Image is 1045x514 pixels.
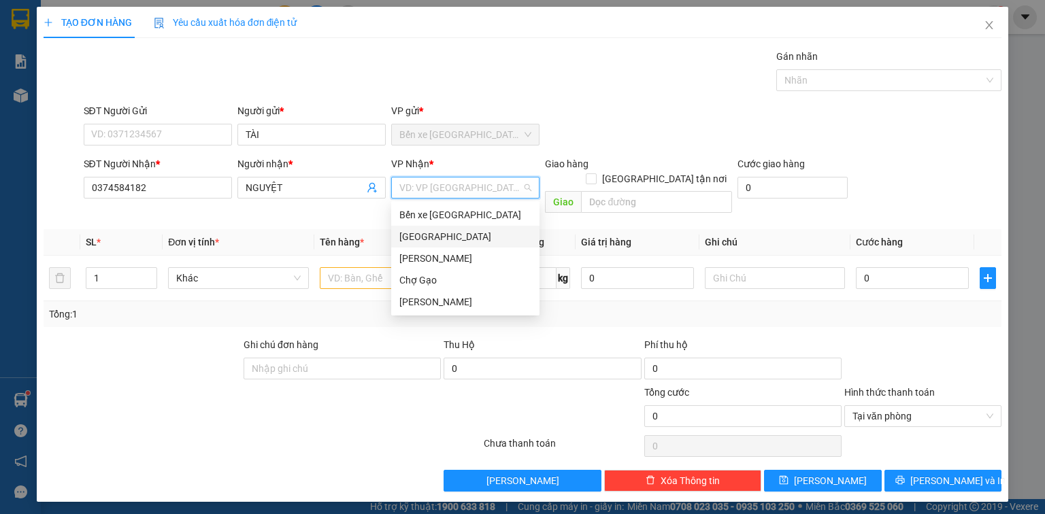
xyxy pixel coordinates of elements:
[910,473,1006,488] span: [PERSON_NAME] và In
[737,158,805,169] label: Cước giao hàng
[49,267,71,289] button: delete
[391,103,540,118] div: VP gửi
[486,473,559,488] span: [PERSON_NAME]
[545,191,581,213] span: Giao
[391,269,540,291] div: Chợ Gạo
[984,20,995,31] span: close
[776,51,818,62] label: Gán nhãn
[44,17,132,28] span: TẠO ĐƠN HÀNG
[884,470,1002,492] button: printer[PERSON_NAME] và In
[154,18,165,29] img: icon
[84,103,232,118] div: SĐT Người Gửi
[176,268,300,288] span: Khác
[482,436,642,460] div: Chưa thanh toán
[320,237,364,247] span: Tên hàng
[49,307,404,322] div: Tổng: 1
[391,226,540,247] div: Sài Gòn
[399,207,531,222] div: Bến xe [GEOGRAPHIC_DATA]
[244,339,318,350] label: Ghi chú đơn hàng
[895,475,905,486] span: printer
[856,237,903,247] span: Cước hàng
[661,473,720,488] span: Xóa Thông tin
[705,267,845,289] input: Ghi Chú
[545,158,588,169] span: Giao hàng
[237,156,386,171] div: Người nhận
[597,171,732,186] span: [GEOGRAPHIC_DATA] tận nơi
[970,7,1008,45] button: Close
[399,294,531,309] div: [PERSON_NAME]
[581,237,631,247] span: Giá trị hàng
[844,387,935,398] label: Hình thức thanh toán
[237,103,386,118] div: Người gửi
[794,473,867,488] span: [PERSON_NAME]
[764,470,882,492] button: save[PERSON_NAME]
[646,475,655,486] span: delete
[399,251,531,266] div: [PERSON_NAME]
[980,267,996,289] button: plus
[84,156,232,171] div: SĐT Người Nhận
[168,237,219,247] span: Đơn vị tính
[852,406,993,426] span: Tại văn phòng
[391,204,540,226] div: Bến xe Tiền Giang
[399,124,531,145] span: Bến xe Tiền Giang
[44,18,53,27] span: plus
[391,158,429,169] span: VP Nhận
[779,475,789,486] span: save
[444,470,601,492] button: [PERSON_NAME]
[86,237,97,247] span: SL
[244,358,441,379] input: Ghi chú đơn hàng
[699,229,850,256] th: Ghi chú
[399,229,531,244] div: [GEOGRAPHIC_DATA]
[581,191,732,213] input: Dọc đường
[581,267,694,289] input: 0
[399,273,531,288] div: Chợ Gạo
[557,267,570,289] span: kg
[391,291,540,313] div: Nguyễn Văn Nguyễn
[737,177,848,199] input: Cước giao hàng
[644,387,689,398] span: Tổng cước
[604,470,761,492] button: deleteXóa Thông tin
[367,182,378,193] span: user-add
[391,247,540,269] div: Cao Tốc
[154,17,297,28] span: Yêu cầu xuất hóa đơn điện tử
[980,273,995,284] span: plus
[444,339,475,350] span: Thu Hộ
[320,267,460,289] input: VD: Bàn, Ghế
[644,337,842,358] div: Phí thu hộ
